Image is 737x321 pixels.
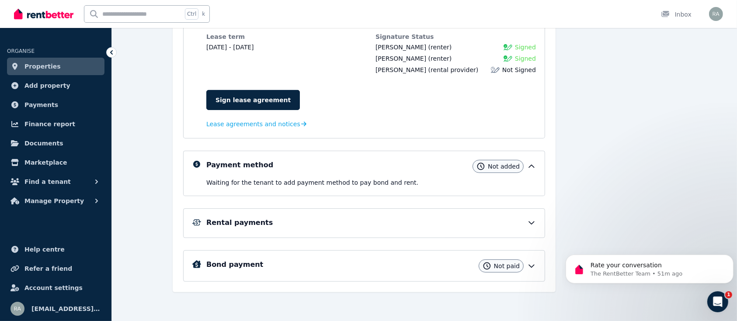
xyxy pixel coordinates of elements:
img: Signed Lease [504,54,512,63]
span: [PERSON_NAME] [375,44,426,51]
span: [EMAIL_ADDRESS][DOMAIN_NAME] [31,304,101,314]
h5: Rental payments [206,217,273,228]
span: Not added [488,162,520,171]
dt: Lease term [206,32,367,41]
span: 1 [725,291,732,298]
div: (renter) [375,43,452,52]
span: Documents [24,138,63,148]
span: Properties [24,61,61,72]
span: Lease agreements and notices [206,120,300,128]
dt: Signature Status [375,32,536,41]
button: Find a tenant [7,173,104,190]
a: Payments [7,96,104,114]
img: Rental Payments [192,219,201,226]
span: Not paid [494,262,520,270]
div: (renter) [375,54,452,63]
img: Signed Lease [504,43,512,52]
img: rajnvijaya@gmail.com [10,302,24,316]
a: Help centre [7,241,104,258]
a: Account settings [7,279,104,297]
span: Help centre [24,244,65,255]
h5: Bond payment [206,259,263,270]
span: ORGANISE [7,48,35,54]
div: Inbox [661,10,692,19]
img: Bond Details [192,260,201,268]
span: Add property [24,80,70,91]
a: Finance report [7,115,104,133]
span: Finance report [24,119,75,129]
img: Lease not signed [491,66,500,74]
span: Payments [24,100,58,110]
span: Not Signed [502,66,536,74]
a: Refer a friend [7,260,104,277]
span: Signed [515,43,536,52]
a: Properties [7,58,104,75]
button: Manage Property [7,192,104,210]
span: Signed [515,54,536,63]
div: (rental provider) [375,66,478,74]
a: Add property [7,77,104,94]
span: Marketplace [24,157,67,168]
a: Marketplace [7,154,104,171]
span: Account settings [24,283,83,293]
span: Ctrl [185,8,198,20]
a: Documents [7,135,104,152]
iframe: Intercom live chat [707,291,728,312]
img: rajnvijaya@gmail.com [709,7,723,21]
dd: [DATE] - [DATE] [206,43,367,52]
span: [PERSON_NAME] [375,55,426,62]
span: Refer a friend [24,263,72,274]
span: [PERSON_NAME] [375,66,426,73]
span: k [202,10,205,17]
h5: Payment method [206,160,273,170]
a: Sign lease agreement [206,90,300,110]
a: Lease agreements and notices [206,120,306,128]
span: Find a tenant [24,176,71,187]
p: Waiting for the tenant to add payment method to pay bond and rent . [206,178,536,187]
img: RentBetter [14,7,73,21]
iframe: Intercom notifications message [562,236,737,297]
span: Manage Property [24,196,84,206]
